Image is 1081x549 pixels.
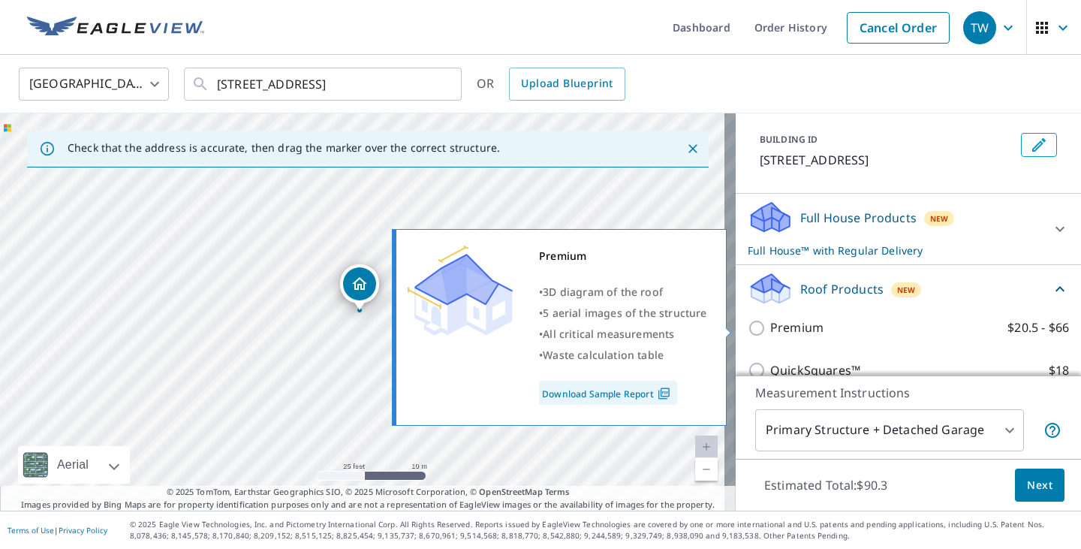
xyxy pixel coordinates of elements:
[1015,469,1064,502] button: Next
[543,327,674,341] span: All critical measurements
[539,381,677,405] a: Download Sample Report
[539,282,707,303] div: •
[752,469,899,502] p: Estimated Total: $90.3
[755,409,1024,451] div: Primary Structure + Detached Garage
[543,306,706,320] span: 5 aerial images of the structure
[539,345,707,366] div: •
[800,280,884,298] p: Roof Products
[695,458,718,481] a: Current Level 20, Zoom Out
[27,17,204,39] img: EV Logo
[217,63,431,105] input: Search by address or latitude-longitude
[167,486,570,499] span: © 2025 TomTom, Earthstar Geographics SIO, © 2025 Microsoft Corporation, ©
[53,446,93,484] div: Aerial
[897,284,916,296] span: New
[1043,421,1061,439] span: Your report will include the primary structure and a detached garage if one exists.
[1021,133,1057,157] button: Edit building 1
[340,264,379,311] div: Dropped pin, building 1, Residential property, 208 Emmen Rd New Bern, NC 28562
[539,303,707,324] div: •
[654,387,674,400] img: Pdf Icon
[760,133,818,146] p: BUILDING ID
[755,384,1061,402] p: Measurement Instructions
[408,246,513,336] img: Premium
[963,11,996,44] div: TW
[748,200,1069,258] div: Full House ProductsNewFull House™ with Regular Delivery
[509,68,625,101] a: Upload Blueprint
[68,141,500,155] p: Check that the address is accurate, then drag the marker over the correct structure.
[695,436,718,458] a: Current Level 20, Zoom In Disabled
[770,318,824,337] p: Premium
[479,486,542,497] a: OpenStreetMap
[543,285,663,299] span: 3D diagram of the roof
[760,151,1015,169] p: [STREET_ADDRESS]
[539,246,707,267] div: Premium
[1027,476,1052,495] span: Next
[539,324,707,345] div: •
[847,12,950,44] a: Cancel Order
[748,243,1042,258] p: Full House™ with Regular Delivery
[543,348,664,362] span: Waste calculation table
[477,68,625,101] div: OR
[1007,318,1069,337] p: $20.5 - $66
[59,525,107,535] a: Privacy Policy
[545,486,570,497] a: Terms
[8,526,107,535] p: |
[8,525,54,535] a: Terms of Use
[18,446,130,484] div: Aerial
[130,519,1073,541] p: © 2025 Eagle View Technologies, Inc. and Pictometry International Corp. All Rights Reserved. Repo...
[770,361,860,380] p: QuickSquares™
[800,209,917,227] p: Full House Products
[1049,361,1069,380] p: $18
[683,139,703,158] button: Close
[19,63,169,105] div: [GEOGRAPHIC_DATA]
[748,271,1069,306] div: Roof ProductsNew
[521,74,613,93] span: Upload Blueprint
[930,213,949,225] span: New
